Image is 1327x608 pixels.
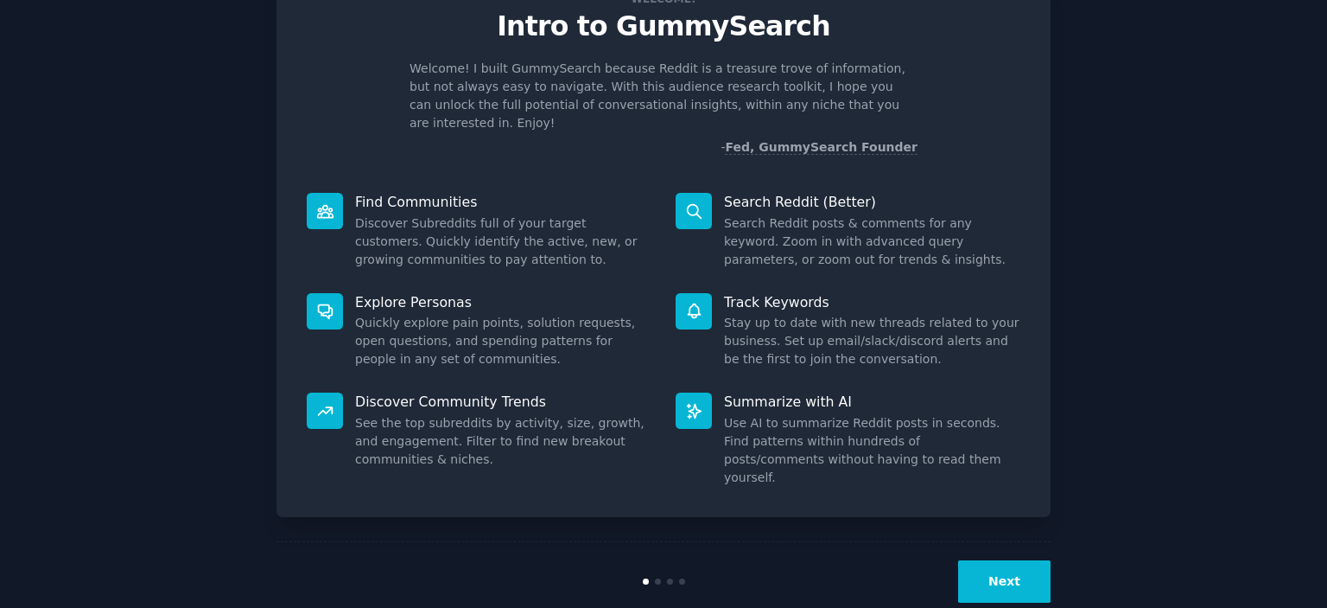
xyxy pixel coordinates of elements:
[958,560,1051,603] button: Next
[724,314,1020,368] dd: Stay up to date with new threads related to your business. Set up email/slack/discord alerts and ...
[725,140,917,155] a: Fed, GummySearch Founder
[410,60,917,132] p: Welcome! I built GummySearch because Reddit is a treasure trove of information, but not always ea...
[724,293,1020,311] p: Track Keywords
[724,414,1020,487] dd: Use AI to summarize Reddit posts in seconds. Find patterns within hundreds of posts/comments with...
[724,393,1020,411] p: Summarize with AI
[724,214,1020,269] dd: Search Reddit posts & comments for any keyword. Zoom in with advanced query parameters, or zoom o...
[355,214,651,269] dd: Discover Subreddits full of your target customers. Quickly identify the active, new, or growing c...
[355,314,651,368] dd: Quickly explore pain points, solution requests, open questions, and spending patterns for people ...
[355,293,651,311] p: Explore Personas
[355,393,651,411] p: Discover Community Trends
[355,414,651,469] dd: See the top subreddits by activity, size, growth, and engagement. Filter to find new breakout com...
[721,138,917,157] div: -
[295,11,1032,42] p: Intro to GummySearch
[355,193,651,211] p: Find Communities
[724,193,1020,211] p: Search Reddit (Better)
